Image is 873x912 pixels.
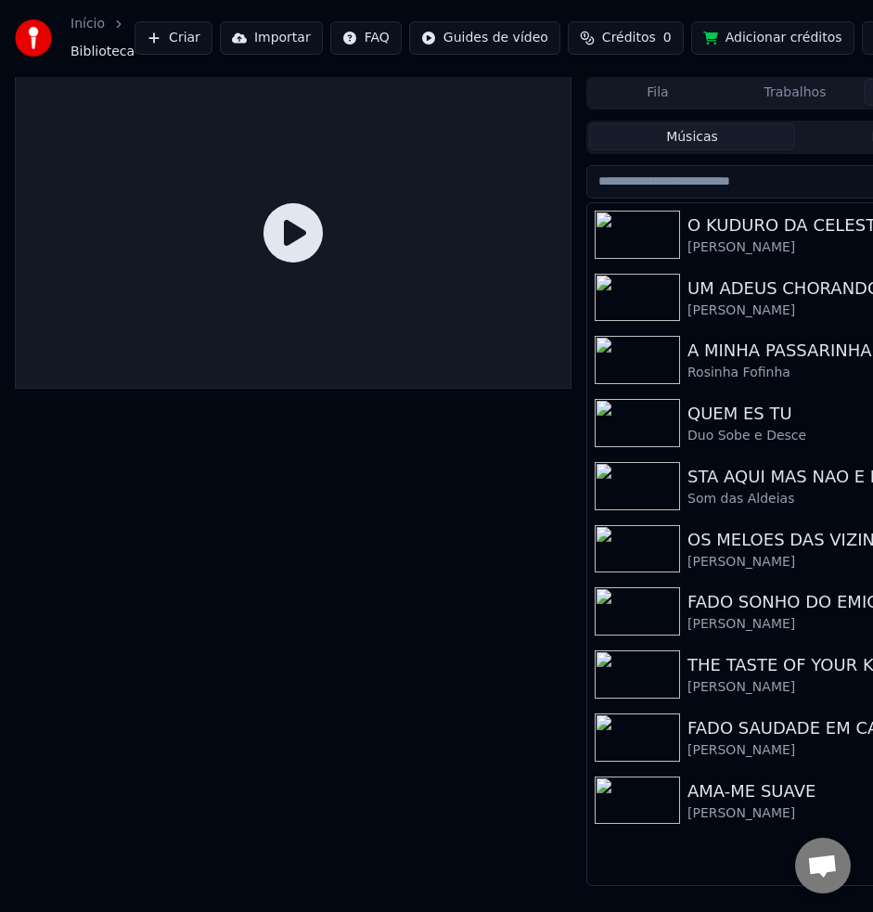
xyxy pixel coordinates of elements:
a: Início [71,15,105,33]
button: Trabalhos [726,79,864,106]
button: Criar [135,21,212,55]
img: youka [15,19,52,57]
button: Créditos0 [568,21,684,55]
nav: breadcrumb [71,15,135,61]
button: Importar [220,21,323,55]
button: Adicionar créditos [691,21,854,55]
a: Open chat [795,838,851,893]
button: Músicas [589,123,795,150]
button: Fila [589,79,726,106]
span: Biblioteca [71,43,135,61]
button: FAQ [330,21,402,55]
span: 0 [663,29,672,47]
button: Guides de vídeo [409,21,560,55]
span: Créditos [602,29,656,47]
